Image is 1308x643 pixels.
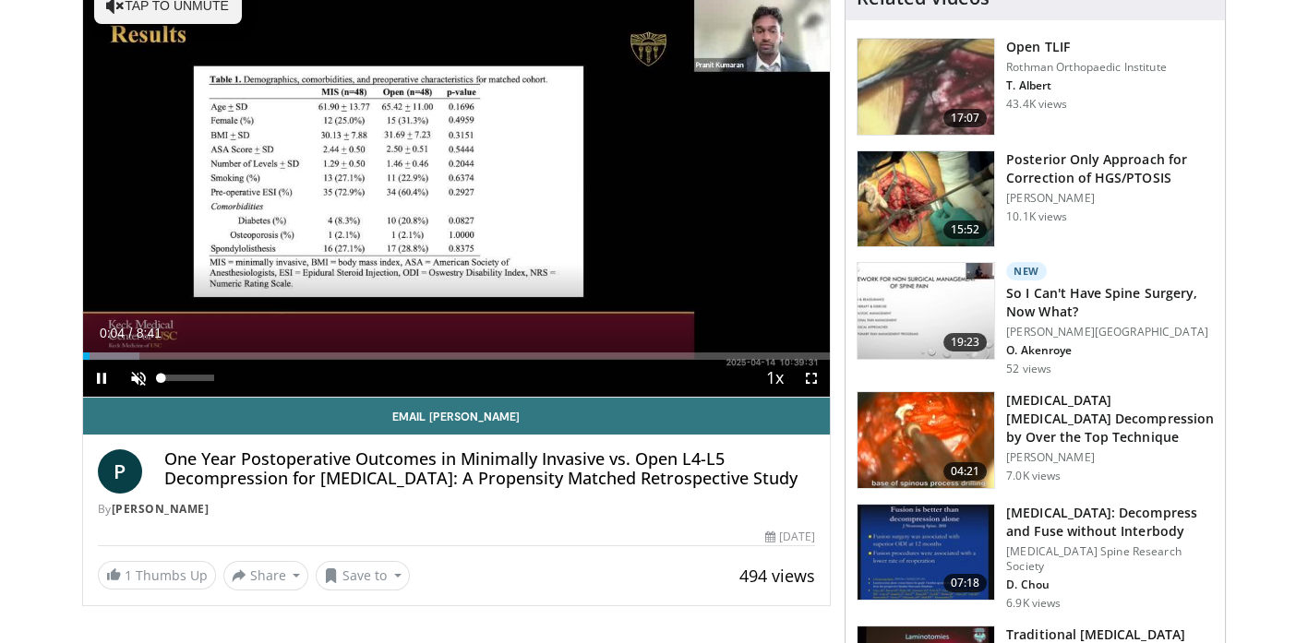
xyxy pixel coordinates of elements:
span: 0:04 [100,326,125,340]
a: 19:23 New So I Can't Have Spine Surgery, Now What? [PERSON_NAME][GEOGRAPHIC_DATA] O. Akenroye 52 ... [857,262,1214,376]
p: O. Akenroye [1006,343,1214,358]
p: T. Albert [1006,78,1166,93]
a: 07:18 [MEDICAL_DATA]: Decompress and Fuse without Interbody [MEDICAL_DATA] Spine Research Society... [857,504,1214,611]
p: 10.1K views [1006,209,1067,224]
img: c4373fc0-6c06-41b5-9b74-66e3a29521fb.150x105_q85_crop-smart_upscale.jpg [858,263,994,359]
div: Volume Level [162,375,214,381]
p: [PERSON_NAME] [1006,450,1214,465]
p: 7.0K views [1006,469,1061,483]
a: 1 Thumbs Up [98,561,216,589]
h3: So I Can't Have Spine Surgery, Now What? [1006,284,1214,321]
p: [MEDICAL_DATA] Spine Research Society [1006,544,1214,574]
button: Share [223,561,309,590]
span: 8:41 [137,326,162,340]
h3: [MEDICAL_DATA]: Decompress and Fuse without Interbody [1006,504,1214,541]
button: Fullscreen [793,360,830,397]
h3: Posterior Only Approach for Correction of HGS/PTOSIS [1006,150,1214,187]
span: 494 views [739,565,815,587]
span: 19:23 [943,333,988,351]
span: 1 [125,566,132,584]
p: 43.4K views [1006,97,1067,112]
button: Save to [316,561,410,590]
a: 04:21 [MEDICAL_DATA] [MEDICAL_DATA] Decompression by Over the Top Technique [PERSON_NAME] 7.0K views [857,391,1214,489]
img: 97801bed-5de1-4037-bed6-2d7170b090cf.150x105_q85_crop-smart_upscale.jpg [858,505,994,601]
a: [PERSON_NAME] [112,501,210,517]
div: By [98,501,816,518]
img: AMFAUBLRvnRX8J4n4xMDoxOjByO_JhYE.150x105_q85_crop-smart_upscale.jpg [858,151,994,247]
p: 6.9K views [1006,596,1061,611]
p: 52 views [1006,362,1051,376]
span: 17:07 [943,109,988,127]
img: 87433_0000_3.png.150x105_q85_crop-smart_upscale.jpg [858,39,994,135]
a: 15:52 Posterior Only Approach for Correction of HGS/PTOSIS [PERSON_NAME] 10.1K views [857,150,1214,248]
span: 04:21 [943,462,988,481]
button: Unmute [120,360,157,397]
a: Email [PERSON_NAME] [83,398,831,435]
p: Rothman Orthopaedic Institute [1006,60,1166,75]
span: / [129,326,133,340]
h4: One Year Postoperative Outcomes in Minimally Invasive vs. Open L4-L5 Decompression for [MEDICAL_D... [164,449,816,489]
button: Playback Rate [756,360,793,397]
img: 5bc800f5-1105-408a-bbac-d346e50c89d5.150x105_q85_crop-smart_upscale.jpg [858,392,994,488]
p: New [1006,262,1047,280]
a: 17:07 Open TLIF Rothman Orthopaedic Institute T. Albert 43.4K views [857,38,1214,136]
h3: Open TLIF [1006,38,1166,56]
button: Pause [83,360,120,397]
span: 07:18 [943,574,988,592]
div: [DATE] [765,529,815,545]
p: [PERSON_NAME][GEOGRAPHIC_DATA] [1006,325,1214,339]
span: 15:52 [943,220,988,239]
div: Progress Bar [83,352,831,360]
p: [PERSON_NAME] [1006,191,1214,206]
a: P [98,449,142,494]
p: D. Chou [1006,578,1214,592]
h3: [MEDICAL_DATA] [MEDICAL_DATA] Decompression by Over the Top Technique [1006,391,1214,447]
